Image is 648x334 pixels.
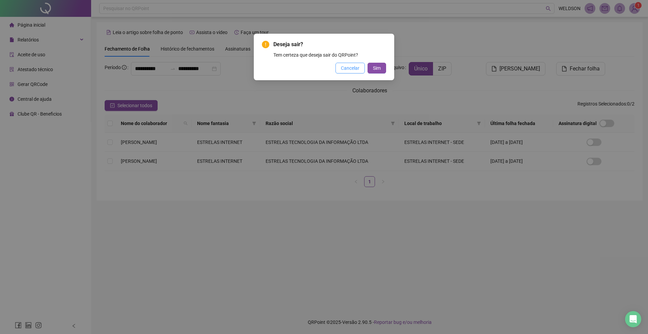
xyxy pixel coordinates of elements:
span: Deseja sair? [273,40,386,49]
span: Cancelar [341,64,359,72]
button: Sim [368,63,386,73]
div: Tem certeza que deseja sair do QRPoint? [273,51,386,59]
span: Sim [373,64,381,72]
button: Cancelar [335,63,365,73]
span: exclamation-circle [262,41,269,48]
div: Open Intercom Messenger [625,311,641,327]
